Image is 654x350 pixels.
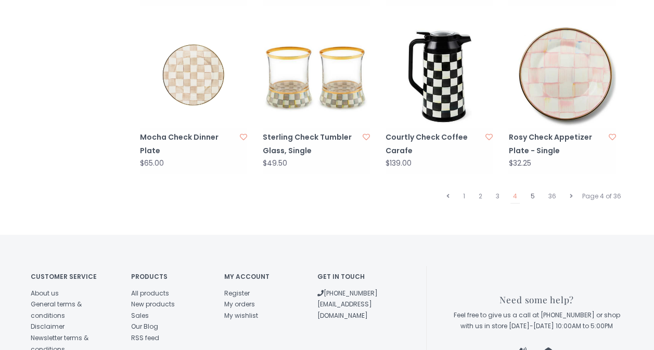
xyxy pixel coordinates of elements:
[508,131,605,157] a: Rosy Check Appetizer Plate - Single
[386,131,482,157] a: Courtly Check Coffee Carafe
[508,21,615,128] img: Rosy Check Appetizer Plate - Single
[386,21,493,128] img: Courtly Check Coffee Carafe
[263,131,360,157] a: Sterling Check Tumbler Glass, Single
[263,21,370,128] img: Sterling Check Tumbler Glass, Single
[31,322,65,331] a: Disclaimer
[317,300,372,320] a: [EMAIL_ADDRESS][DOMAIN_NAME]
[131,333,159,342] a: RSS feed
[609,132,616,142] a: Add to wishlist
[508,159,531,167] div: $32.25
[580,190,624,203] div: Page 4 of 36
[140,159,164,167] div: $65.00
[476,190,485,203] a: 2
[131,311,149,320] a: Sales
[131,273,209,280] h4: Products
[363,132,370,142] a: Add to wishlist
[140,21,247,128] img: Mocha Check Dinner Plate
[131,300,175,308] a: New products
[528,190,537,203] a: 5
[224,273,302,280] h4: My account
[224,311,258,320] a: My wishlist
[224,300,255,308] a: My orders
[317,273,395,280] h4: Get in touch
[450,295,624,305] h3: Need some help?
[454,311,620,331] span: Feel free to give us a call at [PHONE_NUMBER] or shop with us in store [DATE]-[DATE] 10:00AM to 5...
[31,300,82,320] a: General terms & conditions
[263,159,287,167] div: $49.50
[240,132,247,142] a: Add to wishlist
[317,289,378,298] a: [PHONE_NUMBER]
[131,289,169,298] a: All products
[546,190,559,203] a: 36
[386,159,412,167] div: $139.00
[485,132,493,142] a: Add to wishlist
[493,190,502,203] a: 3
[31,273,116,280] h4: Customer service
[460,190,468,203] a: 1
[31,289,59,298] a: About us
[224,289,250,298] a: Register
[510,190,520,204] a: 4
[131,322,158,331] a: Our Blog
[567,190,575,203] a: Next page
[140,131,237,157] a: Mocha Check Dinner Plate
[444,190,452,203] a: Previous page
